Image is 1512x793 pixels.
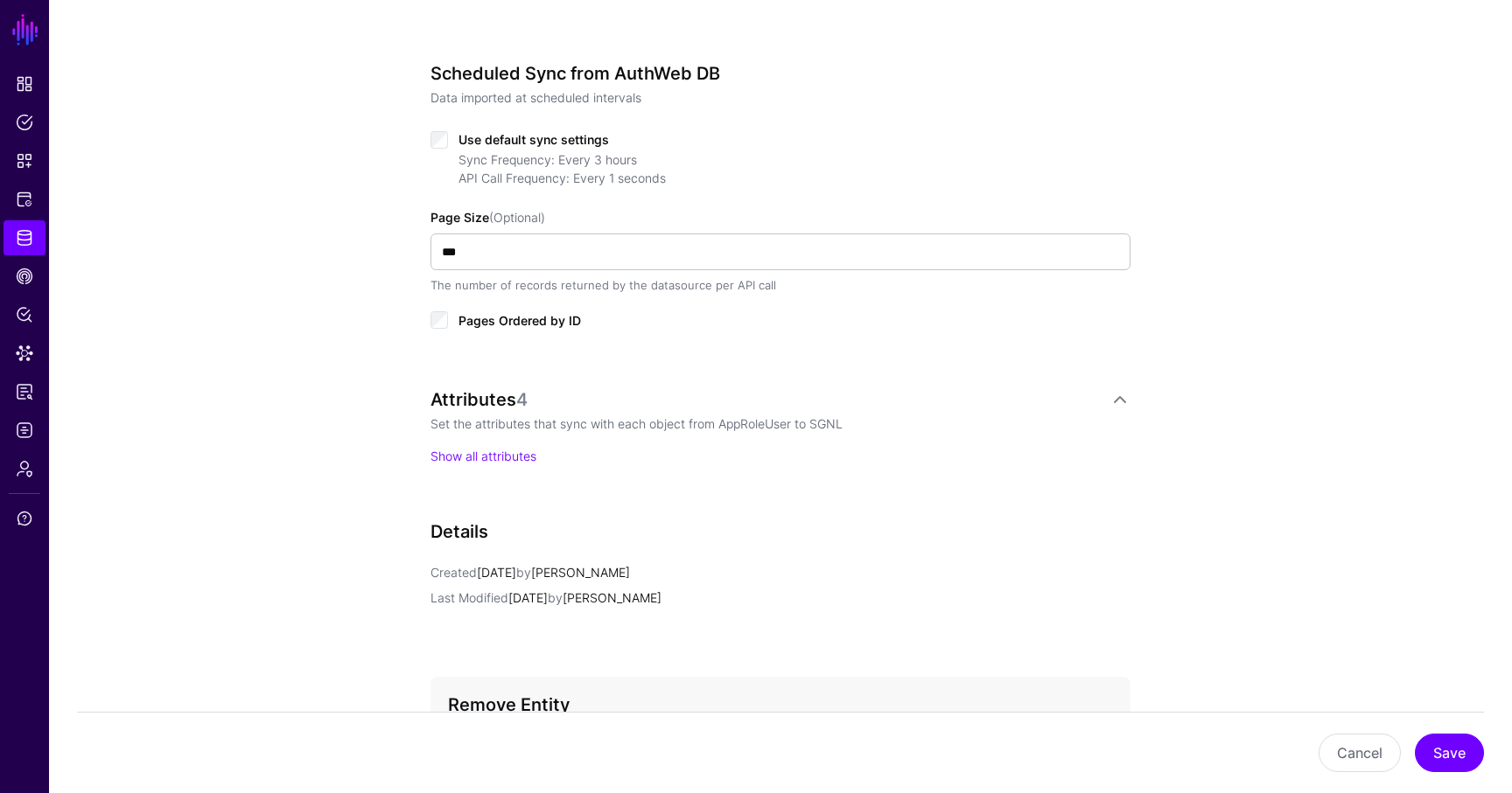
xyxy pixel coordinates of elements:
[10,10,40,49] a: SGNL
[1319,734,1401,772] button: Cancel
[16,191,33,208] span: Protected Systems
[16,421,33,439] span: Logs
[430,521,1130,542] h3: Details
[516,565,531,580] span: by
[16,510,33,527] span: Support
[516,389,528,410] span: 4
[16,344,33,362] span: Data Lens
[16,229,33,247] span: Identity Data Fabric
[3,259,45,294] a: CAEP Hub
[16,383,33,400] span: Reports
[430,88,1130,107] p: Data imported at scheduled intervals
[3,220,45,255] a: Identity Data Fabric
[3,374,45,409] a: Reports
[430,389,1109,410] div: Attributes
[489,210,545,225] span: (Optional)
[16,306,33,323] span: Policy Lens
[548,590,563,605] span: by
[3,66,45,101] a: Dashboard
[430,63,1130,84] h3: Scheduled Sync from AuthWeb DB
[3,413,45,448] a: Logs
[1415,734,1484,772] button: Save
[3,182,45,217] a: Protected Systems
[430,277,1130,295] div: The number of records returned by the datasource per API call
[16,460,33,477] span: Admin
[430,414,1130,433] p: Set the attributes that sync with each object from AppRoleUser to SGNL
[3,105,45,140] a: Policies
[458,150,1130,187] div: Sync Frequency: Every 3 hours API Call Frequency: Every 1 seconds
[516,565,630,580] app-identifier: [PERSON_NAME]
[16,114,33,131] span: Policies
[3,297,45,332] a: Policy Lens
[3,451,45,486] a: Admin
[430,208,545,226] label: Page Size
[548,590,661,605] app-identifier: [PERSON_NAME]
[477,565,516,580] span: [DATE]
[430,590,508,605] span: Last Modified
[3,143,45,178] a: Snippets
[16,152,33,170] span: Snippets
[448,694,1113,715] h3: Remove Entity
[3,336,45,371] a: Data Lens
[458,132,609,147] span: Use default sync settings
[430,449,536,463] a: Show all attributes
[458,313,581,328] span: Pages Ordered by ID
[430,565,477,580] span: Created
[16,268,33,285] span: CAEP Hub
[508,590,548,605] span: [DATE]
[16,75,33,93] span: Dashboard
